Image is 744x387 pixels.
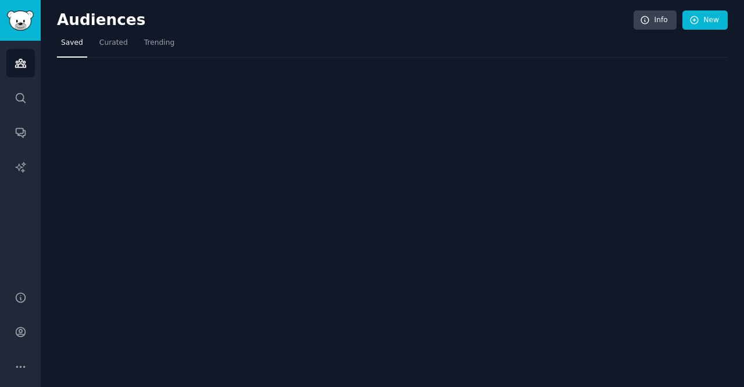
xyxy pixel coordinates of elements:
[95,34,132,58] a: Curated
[61,38,83,48] span: Saved
[57,11,634,30] h2: Audiences
[144,38,174,48] span: Trending
[57,34,87,58] a: Saved
[7,10,34,31] img: GummySearch logo
[99,38,128,48] span: Curated
[634,10,677,30] a: Info
[682,10,728,30] a: New
[140,34,178,58] a: Trending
